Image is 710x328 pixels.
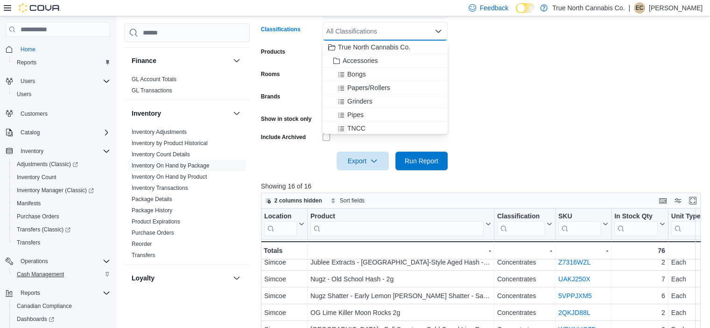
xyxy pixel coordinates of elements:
div: Simcoe [264,273,304,285]
button: Run Report [395,152,448,170]
a: UAKJ250X [558,275,590,283]
button: Location [264,212,304,236]
span: Home [21,46,35,53]
span: Reports [17,287,110,299]
label: Include Archived [261,133,306,141]
div: Classification [497,212,545,221]
div: - [310,245,491,256]
span: Accessories [343,56,378,65]
span: TNCC [347,124,366,133]
div: 2 [614,257,665,268]
div: Finance [124,74,250,100]
div: Simcoe [264,257,304,268]
span: Export [342,152,383,170]
span: Catalog [21,129,40,136]
a: Purchase Orders [13,211,63,222]
a: GL Account Totals [132,76,176,83]
button: Pipes [323,108,448,122]
label: Brands [261,93,280,100]
span: Bongs [347,70,366,79]
div: Simcoe [264,290,304,301]
button: TNCC [323,122,448,135]
span: True North Cannabis Co. [338,42,410,52]
p: [PERSON_NAME] [649,2,703,14]
button: Cash Management [9,268,114,281]
span: Reports [13,57,110,68]
div: Concentrates [497,307,552,318]
button: Export [337,152,389,170]
button: Users [2,75,114,88]
div: Unit Type [671,212,706,221]
div: Classification [497,212,545,236]
a: Dashboards [9,313,114,326]
a: Package Details [132,196,172,202]
span: Transfers [13,237,110,248]
a: Inventory by Product Historical [132,140,208,147]
a: 5VPPJXM5 [558,292,592,300]
span: Customers [21,110,48,118]
span: Run Report [405,156,438,166]
button: Transfers [9,236,114,249]
span: Manifests [17,200,41,207]
a: Users [13,89,35,100]
img: Cova [19,3,61,13]
button: True North Cannabis Co. [323,41,448,54]
div: Simcoe [264,307,304,318]
a: Inventory Manager (Classic) [13,185,98,196]
div: SKU [558,212,601,221]
a: Inventory Manager (Classic) [9,184,114,197]
button: Canadian Compliance [9,300,114,313]
a: Inventory Count [13,172,60,183]
a: Product Expirations [132,218,180,225]
span: Cash Management [13,269,110,280]
span: Sort fields [340,197,365,204]
label: Classifications [261,26,301,33]
div: Jublee Extracts - [GEOGRAPHIC_DATA]-Style Aged Hash - Indica - 2g [310,257,491,268]
div: Totals [264,245,304,256]
a: Inventory Count Details [132,151,190,158]
a: Inventory On Hand by Product [132,174,207,180]
label: Show in stock only [261,115,312,123]
div: Concentrates [497,290,552,301]
span: Cash Management [17,271,64,278]
a: Reorder [132,241,152,247]
button: Display options [672,195,683,206]
button: Papers/Rollers [323,81,448,95]
span: Feedback [480,3,508,13]
div: Nugz - Old School Hash - 2g [310,273,491,285]
a: Z7316WZL [558,258,590,266]
span: Dashboards [13,314,110,325]
button: Users [9,88,114,101]
span: Inventory [21,147,43,155]
a: Manifests [13,198,44,209]
div: SKU URL [558,212,601,236]
a: Package History [132,207,172,214]
button: Operations [2,255,114,268]
div: In Stock Qty [614,212,658,221]
button: Inventory [17,146,47,157]
button: Purchase Orders [9,210,114,223]
button: Loyalty [132,273,229,283]
span: Dashboards [17,315,54,323]
button: 2 columns hidden [261,195,326,206]
div: - [558,245,608,256]
div: Concentrates [497,257,552,268]
button: Home [2,42,114,56]
span: Operations [21,258,48,265]
span: Inventory Count [13,172,110,183]
button: Classification [497,212,552,236]
span: 2 columns hidden [274,197,322,204]
span: Inventory [17,146,110,157]
button: Users [17,76,39,87]
span: Customers [17,107,110,119]
a: Transfers (Classic) [9,223,114,236]
div: 6 [614,290,665,301]
div: 7 [614,273,665,285]
div: Concentrates [497,273,552,285]
span: Transfers (Classic) [13,224,110,235]
button: Keyboard shortcuts [657,195,668,206]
